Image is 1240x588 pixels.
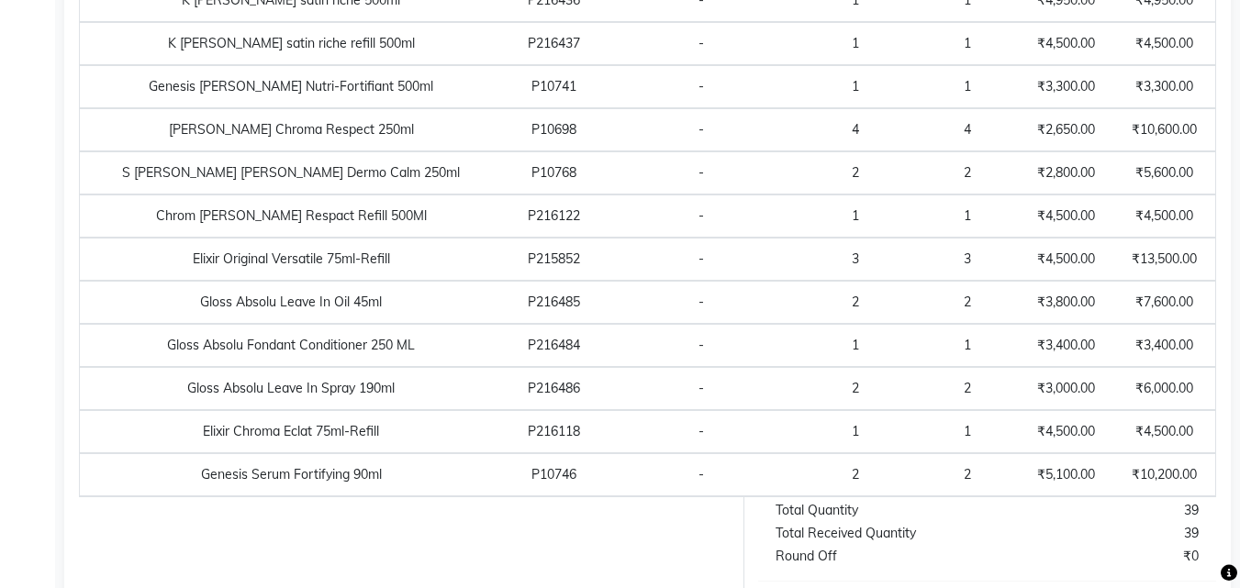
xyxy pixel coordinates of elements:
td: 4 [796,108,915,151]
td: 4 [915,108,1019,151]
td: ₹4,500.00 [1112,22,1215,65]
td: S [PERSON_NAME] [PERSON_NAME] Dermo Calm 250ml [80,151,502,194]
td: 1 [796,410,915,453]
td: 2 [915,151,1019,194]
td: 3 [796,238,915,281]
td: P10746 [502,453,606,496]
td: ₹4,500.00 [1112,194,1215,238]
td: - [606,22,796,65]
td: 2 [915,281,1019,324]
div: Total Received Quantity [762,524,987,543]
td: - [606,65,796,108]
td: 2 [796,151,915,194]
td: Gloss Absolu Leave In Spray 190ml [80,367,502,410]
td: P10741 [502,65,606,108]
td: Elixir Original Versatile 75ml-Refill [80,238,502,281]
div: Round Off [762,547,987,566]
div: ₹0 [988,547,1212,566]
td: P216437 [502,22,606,65]
td: ₹4,500.00 [1112,410,1215,453]
td: 2 [915,453,1019,496]
td: ₹4,500.00 [1019,194,1112,238]
td: - [606,324,796,367]
td: 3 [915,238,1019,281]
td: P216486 [502,367,606,410]
td: - [606,238,796,281]
td: ₹3,300.00 [1112,65,1215,108]
td: ₹5,100.00 [1019,453,1112,496]
td: P10768 [502,151,606,194]
td: P216484 [502,324,606,367]
td: 1 [796,324,915,367]
td: 2 [796,453,915,496]
td: Genesis [PERSON_NAME] Nutri-Fortifiant 500ml [80,65,502,108]
td: ₹3,800.00 [1019,281,1112,324]
td: ₹7,600.00 [1112,281,1215,324]
td: Genesis Serum Fortifying 90ml [80,453,502,496]
td: 1 [796,194,915,238]
td: 1 [796,22,915,65]
td: Elixir Chroma Eclat 75ml-Refill [80,410,502,453]
td: 1 [915,324,1019,367]
td: K [PERSON_NAME] satin riche refill 500ml [80,22,502,65]
td: 1 [915,194,1019,238]
td: 1 [915,65,1019,108]
td: ₹10,600.00 [1112,108,1215,151]
td: ₹3,400.00 [1019,324,1112,367]
td: ₹4,500.00 [1019,238,1112,281]
div: Total Quantity [762,501,987,520]
td: Gloss Absolu Fondant Conditioner 250 ML [80,324,502,367]
td: - [606,453,796,496]
td: Chrom [PERSON_NAME] Respact Refill 500Ml [80,194,502,238]
td: P216118 [502,410,606,453]
td: - [606,151,796,194]
td: ₹13,500.00 [1112,238,1215,281]
td: ₹3,000.00 [1019,367,1112,410]
div: 39 [988,501,1212,520]
td: ₹4,500.00 [1019,22,1112,65]
td: - [606,108,796,151]
td: Gloss Absolu Leave In Oil 45ml [80,281,502,324]
td: [PERSON_NAME] Chroma Respect 250ml [80,108,502,151]
td: ₹3,400.00 [1112,324,1215,367]
td: ₹5,600.00 [1112,151,1215,194]
td: P10698 [502,108,606,151]
td: P216122 [502,194,606,238]
td: - [606,367,796,410]
td: ₹2,650.00 [1019,108,1112,151]
td: P216485 [502,281,606,324]
td: ₹3,300.00 [1019,65,1112,108]
td: 2 [796,281,915,324]
td: 1 [915,410,1019,453]
td: ₹6,000.00 [1112,367,1215,410]
td: P215852 [502,238,606,281]
td: 2 [796,367,915,410]
td: - [606,410,796,453]
td: 2 [915,367,1019,410]
td: 1 [915,22,1019,65]
td: ₹2,800.00 [1019,151,1112,194]
div: 39 [988,524,1212,543]
td: - [606,281,796,324]
td: 1 [796,65,915,108]
td: ₹4,500.00 [1019,410,1112,453]
td: ₹10,200.00 [1112,453,1215,496]
td: - [606,194,796,238]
